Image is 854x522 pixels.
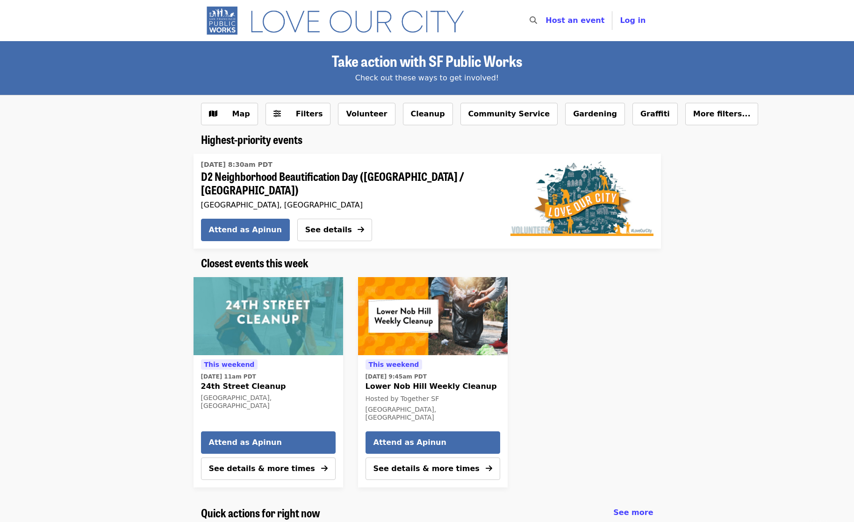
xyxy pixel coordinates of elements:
[693,109,751,118] span: More filters...
[209,437,328,448] span: Attend as Apinun
[201,381,336,392] span: 24th Street Cleanup
[201,504,320,521] span: Quick actions for right now
[201,6,478,36] img: SF Public Works - Home
[613,507,653,518] a: See more
[366,406,500,422] div: [GEOGRAPHIC_DATA], [GEOGRAPHIC_DATA]
[403,103,453,125] button: Cleanup
[338,103,395,125] button: Volunteer
[632,103,678,125] button: Graffiti
[366,372,427,381] time: [DATE] 9:45am PDT
[201,506,320,520] a: Quick actions for right now
[373,464,480,473] span: See details & more times
[530,16,537,25] i: search icon
[194,256,661,270] div: Closest events this week
[201,72,653,84] div: Check out these ways to get involved!
[297,219,372,241] button: See details
[613,508,653,517] span: See more
[201,219,290,241] button: Attend as Apinun
[209,464,315,473] span: See details & more times
[209,109,217,118] i: map icon
[503,154,661,249] a: D2 Neighborhood Beautification Day (Russian Hill / Fillmore)
[296,109,323,118] span: Filters
[201,394,336,410] div: [GEOGRAPHIC_DATA], [GEOGRAPHIC_DATA]
[201,458,336,480] button: See details & more times
[209,224,282,236] span: Attend as Apinun
[358,225,364,234] i: arrow-right icon
[620,16,646,25] span: Log in
[543,9,550,32] input: Search
[201,254,309,271] span: Closest events this week
[358,277,508,356] a: Lower Nob Hill Weekly Cleanup
[201,359,336,412] a: See details for "24th Street Cleanup"
[201,160,273,170] time: [DATE] 8:30am PDT
[201,131,302,147] span: Highest-priority events
[305,225,352,234] span: See details
[369,361,419,368] span: This weekend
[685,103,759,125] button: More filters...
[201,256,309,270] a: Closest events this week
[460,103,558,125] button: Community Service
[194,277,343,356] img: 24th Street Cleanup organized by SF Public Works
[201,157,488,211] a: See details for "D2 Neighborhood Beautification Day (Russian Hill / Fillmore)"
[332,50,522,72] span: Take action with SF Public Works
[201,103,258,125] button: Show map view
[366,395,439,402] span: Hosted by Together SF
[612,11,653,30] button: Log in
[201,372,256,381] time: [DATE] 11am PDT
[321,464,328,473] i: arrow-right icon
[545,16,604,25] a: Host an event
[194,277,343,356] a: 24th Street Cleanup
[266,103,331,125] button: Filters (0 selected)
[204,361,255,368] span: This weekend
[201,431,336,454] button: Attend as Apinun
[201,200,488,209] div: [GEOGRAPHIC_DATA], [GEOGRAPHIC_DATA]
[358,277,508,356] img: Lower Nob Hill Weekly Cleanup organized by Together SF
[201,170,488,197] span: D2 Neighborhood Beautification Day ([GEOGRAPHIC_DATA] / [GEOGRAPHIC_DATA])
[366,359,500,423] a: See details for "Lower Nob Hill Weekly Cleanup"
[194,506,661,520] div: Quick actions for right now
[273,109,281,118] i: sliders-h icon
[373,437,492,448] span: Attend as Apinun
[366,458,500,480] button: See details & more times
[366,381,500,392] span: Lower Nob Hill Weekly Cleanup
[232,109,250,118] span: Map
[565,103,625,125] button: Gardening
[366,431,500,454] button: Attend as Apinun
[510,161,653,236] img: D2 Neighborhood Beautification Day (Russian Hill / Fillmore) organized by SF Public Works
[486,464,492,473] i: arrow-right icon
